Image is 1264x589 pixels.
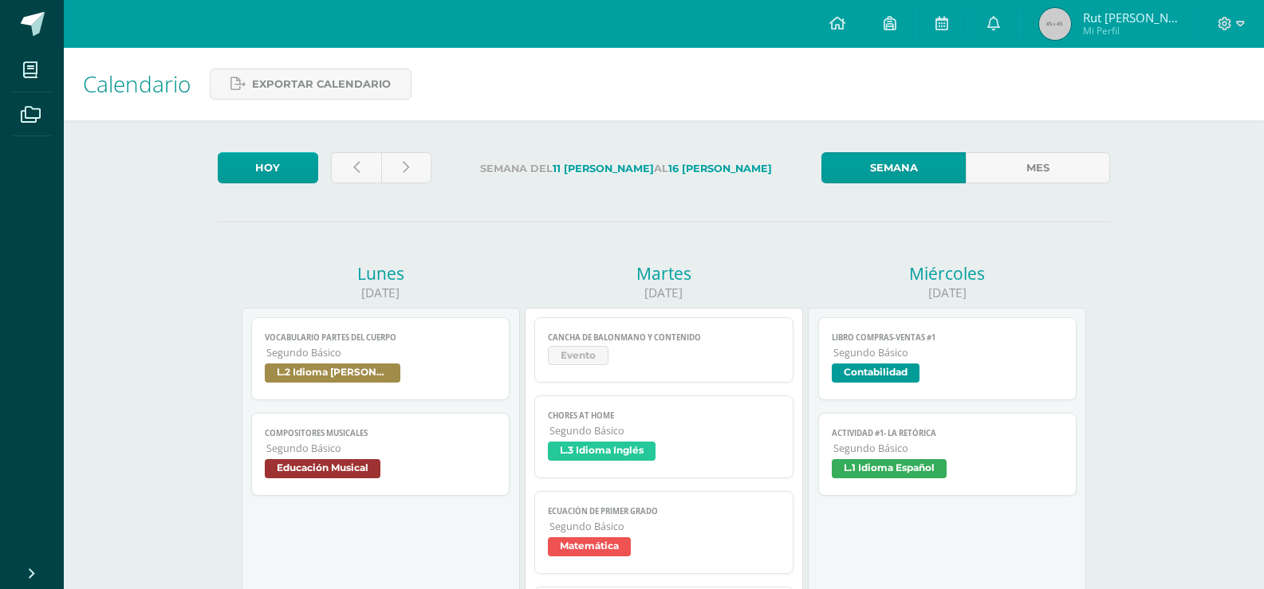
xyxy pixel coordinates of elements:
span: Cancha de Balonmano y Contenido [548,332,780,343]
span: Compositores musicales [265,428,497,438]
a: Libro Compras-Ventas #1Segundo BásicoContabilidad [818,317,1077,400]
span: Ecuación de primer grado [548,506,780,516]
span: Contabilidad [832,363,919,383]
a: Vocabulario Partes del cuerpoSegundo BásicoL.2 Idioma [PERSON_NAME] [251,317,510,400]
div: [DATE] [808,285,1086,301]
strong: 11 [PERSON_NAME] [553,163,654,175]
div: [DATE] [525,285,803,301]
a: Mes [966,152,1110,183]
a: Actividad #1- La RetóricaSegundo BásicoL.1 Idioma Español [818,413,1077,496]
span: Evento [548,346,608,365]
a: Cancha de Balonmano y ContenidoEvento [534,317,793,383]
span: Exportar calendario [252,69,391,99]
label: Semana del al [444,152,809,185]
span: Segundo Básico [833,442,1064,455]
div: Martes [525,262,803,285]
a: Hoy [218,152,318,183]
span: Chores at home [548,410,780,421]
span: Segundo Básico [549,520,780,533]
strong: 16 [PERSON_NAME] [668,163,772,175]
div: [DATE] [242,285,520,301]
span: Mi Perfil [1083,24,1179,37]
span: L.3 Idioma Inglés [548,442,656,461]
span: Rut [PERSON_NAME] [1083,10,1179,26]
a: Semana [821,152,966,183]
span: Vocabulario Partes del cuerpo [265,332,497,343]
a: Exportar calendario [210,69,411,100]
a: Compositores musicalesSegundo BásicoEducación Musical [251,413,510,496]
span: Segundo Básico [549,424,780,438]
a: Chores at homeSegundo BásicoL.3 Idioma Inglés [534,395,793,478]
a: Ecuación de primer gradoSegundo BásicoMatemática [534,491,793,574]
div: Lunes [242,262,520,285]
span: L.1 Idioma Español [832,459,947,478]
div: Miércoles [808,262,1086,285]
span: Calendario [83,69,191,99]
span: Segundo Básico [266,442,497,455]
img: 45x45 [1039,8,1071,40]
span: Matemática [548,537,631,556]
span: L.2 Idioma [PERSON_NAME] [265,363,400,383]
span: Segundo Básico [833,346,1064,359]
span: Educación Musical [265,459,380,478]
span: Actividad #1- La Retórica [832,428,1064,438]
span: Libro Compras-Ventas #1 [832,332,1064,343]
span: Segundo Básico [266,346,497,359]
